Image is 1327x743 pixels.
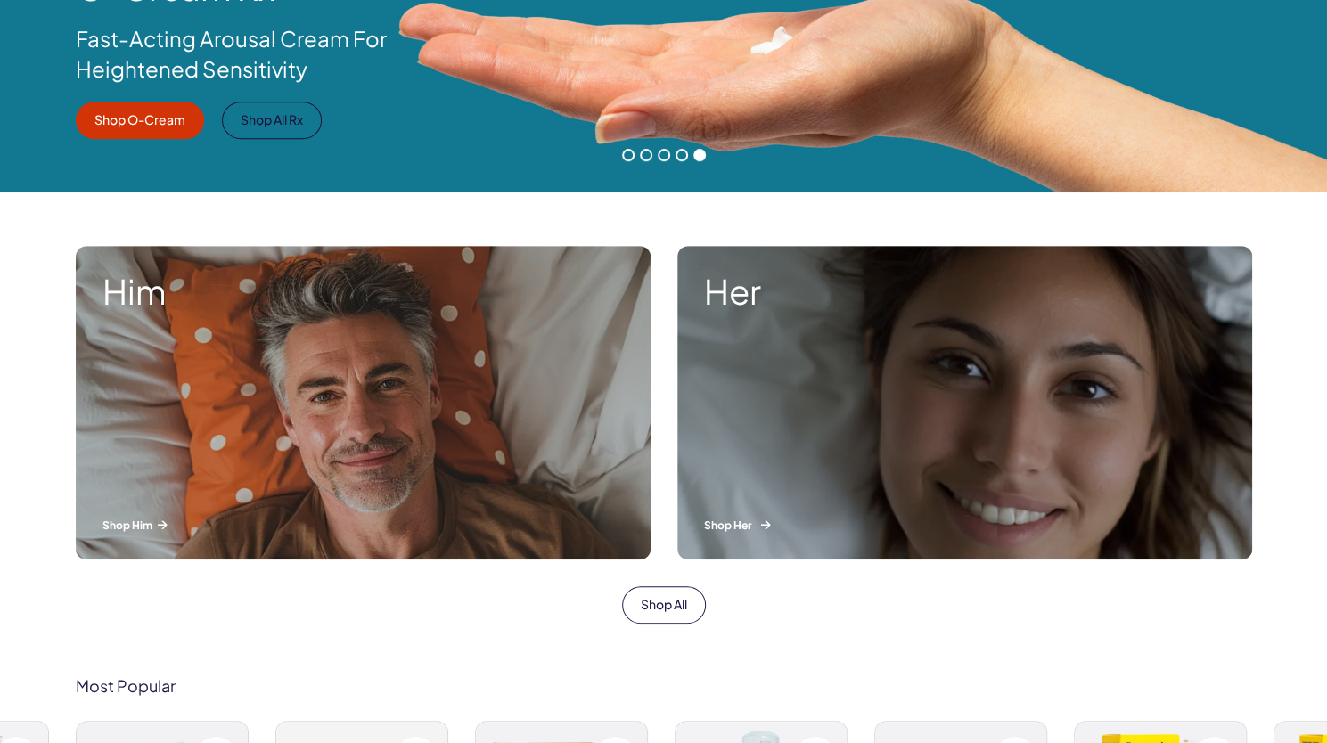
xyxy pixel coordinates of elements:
[664,233,1266,573] a: A woman smiling while lying in bed. Her Shop Her
[622,586,706,624] a: Shop All
[76,24,416,84] p: Fast-Acting Arousal Cream For Heightened Sensitivity
[76,102,204,139] a: Shop O-Cream
[102,518,624,533] p: Shop Him
[222,102,322,139] a: Shop All Rx
[102,273,624,310] strong: Him
[704,273,1225,310] strong: Her
[704,518,1225,533] p: Shop Her
[62,233,664,573] a: A man smiling while lying in bed. Him Shop Him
